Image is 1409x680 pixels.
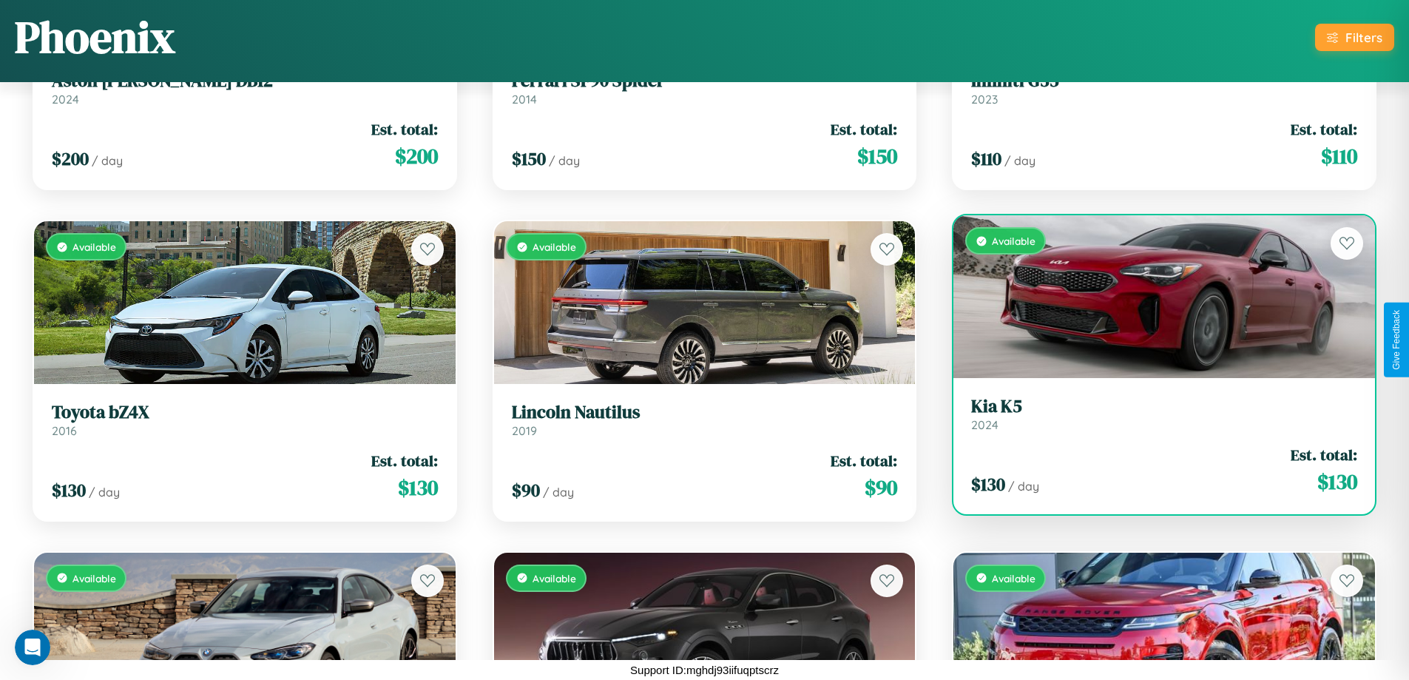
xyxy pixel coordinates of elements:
span: $ 90 [865,473,897,502]
span: 2016 [52,423,77,438]
a: Toyota bZ4X2016 [52,402,438,438]
span: / day [1004,153,1035,168]
span: / day [543,485,574,499]
a: Kia K52024 [971,396,1357,432]
span: / day [1008,479,1039,494]
span: Available [992,572,1035,585]
a: Lincoln Nautilus2019 [512,402,898,438]
span: $ 150 [512,147,546,171]
span: Available [992,235,1035,247]
span: $ 200 [395,141,438,171]
span: Est. total: [1291,444,1357,465]
span: 2024 [971,417,999,432]
h1: Phoenix [15,7,175,67]
span: Est. total: [371,450,438,471]
span: Available [533,240,576,253]
iframe: Intercom live chat [15,630,50,665]
a: Aston [PERSON_NAME] DB122024 [52,70,438,107]
span: Est. total: [831,118,897,140]
span: $ 90 [512,478,540,502]
span: / day [92,153,123,168]
p: Support ID: mghdj93iifuqptscrz [630,660,779,680]
h3: Lincoln Nautilus [512,402,898,423]
a: Infiniti G352023 [971,70,1357,107]
span: 2019 [512,423,537,438]
button: Filters [1315,24,1394,51]
span: 2023 [971,92,998,107]
span: $ 200 [52,147,89,171]
span: $ 130 [52,478,86,502]
span: $ 150 [857,141,897,171]
span: / day [549,153,580,168]
span: $ 130 [1317,467,1357,496]
div: Filters [1345,30,1382,45]
a: Ferrari SF90 Spider2014 [512,70,898,107]
div: Give Feedback [1391,310,1402,370]
span: 2014 [512,92,537,107]
h3: Kia K5 [971,396,1357,417]
span: Available [72,240,116,253]
span: Available [533,572,576,585]
span: Est. total: [831,450,897,471]
span: 2024 [52,92,79,107]
span: Available [72,572,116,585]
span: $ 130 [398,473,438,502]
h3: Toyota bZ4X [52,402,438,423]
span: / day [89,485,120,499]
span: Est. total: [1291,118,1357,140]
h3: Aston [PERSON_NAME] DB12 [52,70,438,92]
span: $ 110 [1321,141,1357,171]
span: Est. total: [371,118,438,140]
span: $ 110 [971,147,1001,171]
span: $ 130 [971,472,1005,496]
